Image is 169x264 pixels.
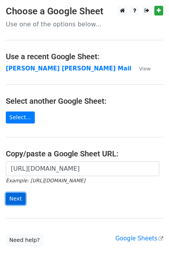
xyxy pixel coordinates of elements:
[6,96,163,106] h4: Select another Google Sheet:
[131,65,151,72] a: View
[6,65,131,72] a: [PERSON_NAME] [PERSON_NAME] Mail
[6,161,159,176] input: Paste your Google Sheet URL here
[6,6,163,17] h3: Choose a Google Sheet
[6,20,163,28] p: Use one of the options below...
[130,227,169,264] iframe: Chat Widget
[6,52,163,61] h4: Use a recent Google Sheet:
[6,111,35,123] a: Select...
[115,235,163,242] a: Google Sheets
[6,193,26,205] input: Next
[139,66,151,72] small: View
[6,149,163,158] h4: Copy/paste a Google Sheet URL:
[6,234,43,246] a: Need help?
[6,178,85,183] small: Example: [URL][DOMAIN_NAME]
